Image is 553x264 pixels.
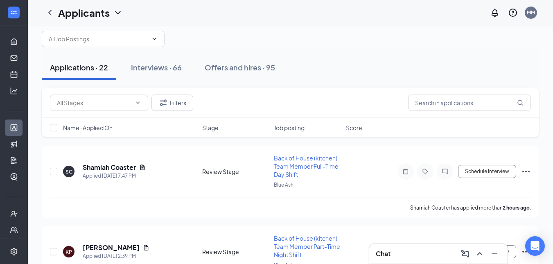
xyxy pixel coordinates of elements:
[57,98,131,107] input: All Stages
[158,98,168,108] svg: Filter
[274,182,293,188] span: Blue Ash
[83,163,136,172] h5: Shamiah Coaster
[490,8,500,18] svg: Notifications
[45,8,55,18] svg: ChevronLeft
[475,249,485,259] svg: ChevronUp
[503,205,530,211] b: 2 hours ago
[151,36,158,42] svg: ChevronDown
[525,236,545,256] div: Open Intercom Messenger
[508,8,518,18] svg: QuestionInfo
[10,87,18,95] svg: Analysis
[83,243,140,252] h5: [PERSON_NAME]
[274,154,339,178] span: Back of House (kitchen) Team Member Full-Time Day Shift
[458,247,472,260] button: ComposeMessage
[135,99,141,106] svg: ChevronDown
[490,249,499,259] svg: Minimize
[458,165,516,178] button: Schedule Interview
[9,8,18,16] svg: WorkstreamLogo
[202,167,269,176] div: Review Stage
[346,124,362,132] span: Score
[521,247,531,257] svg: Ellipses
[274,235,340,258] span: Back of House (kitchen) Team Member Part-Time Night Shift
[460,249,470,259] svg: ComposeMessage
[527,9,535,16] div: MM
[401,168,411,175] svg: Note
[517,99,524,106] svg: MagnifyingGlass
[113,8,123,18] svg: ChevronDown
[49,34,148,43] input: All Job Postings
[65,248,72,255] div: KP
[83,172,146,180] div: Applied [DATE] 7:47 PM
[83,252,149,260] div: Applied [DATE] 2:39 PM
[376,249,390,258] h3: Chat
[143,244,149,251] svg: Document
[151,95,193,111] button: Filter Filters
[10,248,18,256] svg: Settings
[488,247,501,260] button: Minimize
[63,124,113,132] span: Name · Applied On
[202,124,219,132] span: Stage
[420,168,430,175] svg: Tag
[473,247,486,260] button: ChevronUp
[408,95,531,111] input: Search in applications
[205,62,275,72] div: Offers and hires · 95
[10,210,18,218] svg: UserCheck
[139,164,146,171] svg: Document
[274,124,305,132] span: Job posting
[440,168,450,175] svg: ChatInactive
[410,204,531,211] p: Shamiah Coaster has applied more than .
[202,248,269,256] div: Review Stage
[65,168,72,175] div: SC
[131,62,182,72] div: Interviews · 66
[521,167,531,176] svg: Ellipses
[50,62,108,72] div: Applications · 22
[58,6,110,20] h1: Applicants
